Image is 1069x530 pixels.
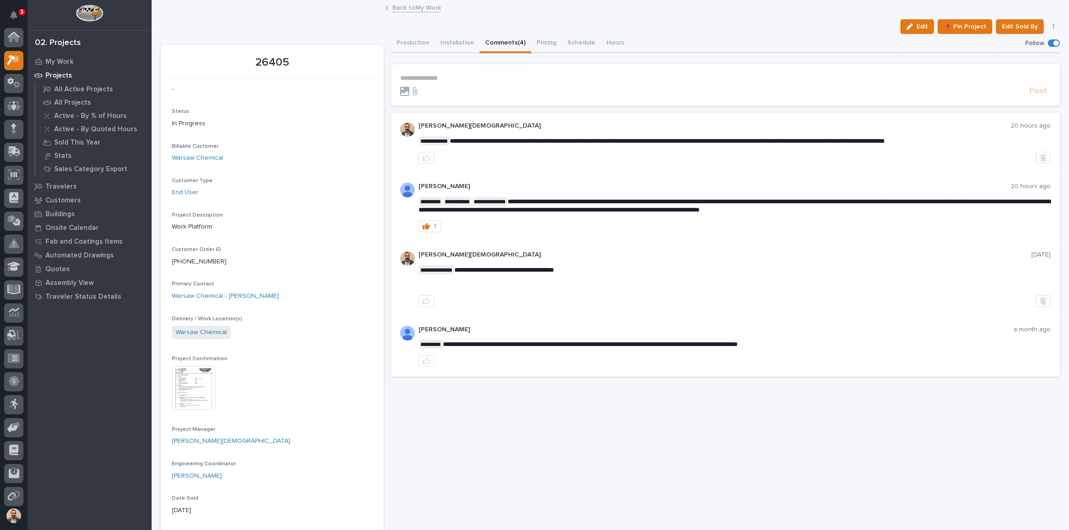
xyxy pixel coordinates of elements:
a: Sales Category Export [35,162,152,175]
p: Sales Category Export [54,165,127,173]
p: 3 [20,9,23,15]
span: Primary Contact [172,281,214,287]
p: Sold This Year [54,139,101,147]
button: like this post [419,152,434,164]
span: Project Description [172,212,223,218]
span: Engineering Coordinator [172,461,236,467]
span: Delivery / Work Location(s) [172,316,242,322]
a: Warsaw Chemical - [PERSON_NAME] [172,291,279,301]
a: Customers [28,193,152,207]
p: Follow [1025,39,1044,47]
button: Notifications [4,6,23,25]
p: All Active Projects [54,85,113,94]
a: Onsite Calendar [28,221,152,234]
div: 1 [434,223,436,229]
p: My Work [45,58,74,66]
img: Workspace Logo [76,5,103,22]
a: Quotes [28,262,152,276]
a: All Projects [35,96,152,109]
a: Automated Drawings [28,248,152,262]
p: Stats [54,152,72,160]
a: Active - By % of Hours [35,109,152,122]
a: Traveler Status Details [28,290,152,303]
a: All Active Projects [35,83,152,95]
a: [PERSON_NAME][DEMOGRAPHIC_DATA] [172,436,290,446]
p: Traveler Status Details [45,293,121,301]
button: 📌 Pin Project [938,19,992,34]
a: Buildings [28,207,152,221]
span: Project Confirmation [172,356,227,362]
p: [PERSON_NAME][DEMOGRAPHIC_DATA] [419,122,1011,130]
p: 20 hours ago [1011,183,1051,190]
a: Projects [28,68,152,82]
span: Customer Order ID [172,247,221,252]
span: Status [172,109,189,114]
button: Edit [900,19,934,34]
a: My Work [28,55,152,68]
button: Pricing [531,34,562,53]
a: Travelers [28,179,152,193]
p: [DATE] [1031,251,1051,259]
button: Edit Sold By [996,19,1044,34]
p: Travelers [45,183,77,191]
button: Delete post [1036,152,1051,164]
p: Work Platform [172,222,373,232]
a: Active - By Quoted Hours [35,123,152,135]
p: Quotes [45,265,70,273]
button: like this post [419,355,434,367]
button: Post [1026,86,1051,96]
p: - [172,84,373,94]
p: [PERSON_NAME] [419,183,1011,190]
p: Assembly View [45,279,94,287]
a: Warsaw Chemical [172,153,223,163]
p: [PHONE_NUMBER] [172,257,373,267]
a: Assembly View [28,276,152,290]
span: Customer Type [172,178,213,184]
div: 02. Projects [35,38,81,48]
div: Notifications3 [11,11,23,26]
a: End User [172,188,198,197]
span: Edit [916,22,928,31]
button: Comments (4) [480,34,531,53]
p: 20 hours ago [1011,122,1051,130]
img: AOh14GjpcA6ydKGAvwfezp8OhN30Q3_1BHk5lQOeczEvCIoEuGETHm2tT-JUDAHyqffuBe4ae2BInEDZwLlH3tcCd_oYlV_i4... [400,326,415,340]
p: Customers [45,196,81,205]
img: ACg8ocIGaxZgOborKONOsCK60Wx-Xey7sE2q6Qmw6EHN013R=s96-c [400,251,415,266]
p: Buildings [45,210,75,218]
button: Installation [435,34,480,53]
p: 26405 [172,56,373,69]
p: a month ago [1013,326,1051,334]
button: like this post [419,295,434,307]
button: users-avatar [4,506,23,525]
p: [PERSON_NAME][DEMOGRAPHIC_DATA] [419,251,1031,259]
a: Stats [35,149,152,162]
p: Active - By % of Hours [54,112,127,120]
p: Active - By Quoted Hours [54,125,137,134]
img: AD5-WCmqz5_Kcnfb-JNJs0Fv3qBS0Jz1bxG2p1UShlkZ8J-3JKvvASxRW6Lr0wxC8O3POQnnEju8qItGG9E5Uxbglh-85Yquq... [400,183,415,197]
p: [DATE] [172,506,373,515]
span: Post [1029,86,1047,96]
p: In Progress [172,119,373,128]
a: Fab and Coatings Items [28,234,152,248]
a: [PERSON_NAME] [172,471,222,481]
span: Edit Sold By [1002,21,1038,32]
span: Billable Customer [172,144,219,149]
p: Fab and Coatings Items [45,238,123,246]
p: Onsite Calendar [45,224,99,232]
p: [PERSON_NAME] [419,326,1013,334]
button: 1 [419,220,441,232]
p: All Projects [54,99,91,107]
button: Production [391,34,435,53]
button: Hours [601,34,630,53]
span: 📌 Pin Project [944,21,986,32]
span: Date Sold [172,496,198,501]
button: Delete post [1036,295,1051,307]
a: Sold This Year [35,136,152,149]
img: ACg8ocIGaxZgOborKONOsCK60Wx-Xey7sE2q6Qmw6EHN013R=s96-c [400,122,415,137]
p: Automated Drawings [45,251,114,260]
span: Project Manager [172,427,215,432]
a: Warsaw Chemical [175,328,227,337]
a: Back toMy Work [392,2,441,12]
button: Schedule [562,34,601,53]
p: Projects [45,72,72,80]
